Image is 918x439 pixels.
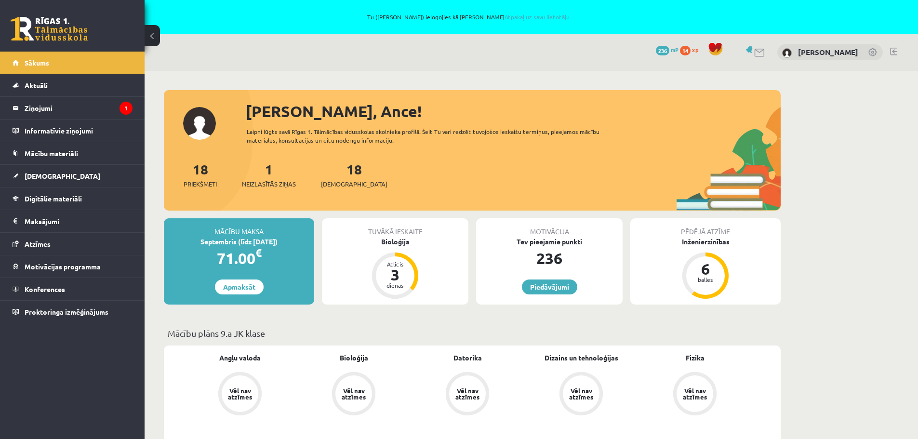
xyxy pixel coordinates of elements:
span: Digitālie materiāli [25,194,82,203]
span: Atzīmes [25,239,51,248]
a: Vēl nav atzīmes [524,372,638,417]
div: 6 [691,261,720,277]
a: Aktuāli [13,74,133,96]
div: 236 [476,247,623,270]
span: € [255,246,262,260]
a: Bioloģija [340,353,368,363]
legend: Ziņojumi [25,97,133,119]
span: Aktuāli [25,81,48,90]
span: Konferences [25,285,65,293]
span: 236 [656,46,669,55]
a: Datorika [453,353,482,363]
div: 71.00 [164,247,314,270]
div: Atlicis [381,261,410,267]
span: Motivācijas programma [25,262,101,271]
span: mP [671,46,679,53]
span: Mācību materiāli [25,149,78,158]
a: Proktoringa izmēģinājums [13,301,133,323]
div: balles [691,277,720,282]
a: 18Priekšmeti [184,160,217,189]
span: Tu ([PERSON_NAME]) ielogojies kā [PERSON_NAME] [111,14,826,20]
a: Inženierzinības 6 balles [630,237,781,300]
legend: Maksājumi [25,210,133,232]
a: Maksājumi [13,210,133,232]
div: dienas [381,282,410,288]
div: Pēdējā atzīme [630,218,781,237]
a: [DEMOGRAPHIC_DATA] [13,165,133,187]
div: Vēl nav atzīmes [340,387,367,400]
div: Bioloģija [322,237,468,247]
div: Septembris (līdz [DATE]) [164,237,314,247]
i: 1 [120,102,133,115]
div: Motivācija [476,218,623,237]
a: Ziņojumi1 [13,97,133,119]
span: Neizlasītās ziņas [242,179,296,189]
span: xp [692,46,698,53]
span: [DEMOGRAPHIC_DATA] [25,172,100,180]
span: 14 [680,46,691,55]
a: Vēl nav atzīmes [411,372,524,417]
a: [PERSON_NAME] [798,47,858,57]
a: 14 xp [680,46,703,53]
a: Rīgas 1. Tālmācības vidusskola [11,17,88,41]
a: Bioloģija Atlicis 3 dienas [322,237,468,300]
div: Vēl nav atzīmes [226,387,253,400]
span: [DEMOGRAPHIC_DATA] [321,179,387,189]
p: Mācību plāns 9.a JK klase [168,327,777,340]
a: Atzīmes [13,233,133,255]
a: 18[DEMOGRAPHIC_DATA] [321,160,387,189]
span: Sākums [25,58,49,67]
a: Apmaksāt [215,279,264,294]
div: Inženierzinības [630,237,781,247]
a: Informatīvie ziņojumi [13,120,133,142]
a: Digitālie materiāli [13,187,133,210]
div: Vēl nav atzīmes [681,387,708,400]
a: 1Neizlasītās ziņas [242,160,296,189]
div: Laipni lūgts savā Rīgas 1. Tālmācības vidusskolas skolnieka profilā. Šeit Tu vari redzēt tuvojošo... [247,127,617,145]
div: Vēl nav atzīmes [454,387,481,400]
span: Proktoringa izmēģinājums [25,307,108,316]
a: Mācību materiāli [13,142,133,164]
a: Dizains un tehnoloģijas [545,353,618,363]
a: Motivācijas programma [13,255,133,278]
img: Ance Āboliņa [782,48,792,58]
a: Angļu valoda [219,353,261,363]
div: Vēl nav atzīmes [568,387,595,400]
a: Vēl nav atzīmes [297,372,411,417]
span: Priekšmeti [184,179,217,189]
a: Atpakaļ uz savu lietotāju [505,13,570,21]
a: 236 mP [656,46,679,53]
legend: Informatīvie ziņojumi [25,120,133,142]
a: Fizika [686,353,705,363]
a: Sākums [13,52,133,74]
div: Mācību maksa [164,218,314,237]
div: [PERSON_NAME], Ance! [246,100,781,123]
div: Tuvākā ieskaite [322,218,468,237]
a: Piedāvājumi [522,279,577,294]
a: Vēl nav atzīmes [638,372,752,417]
a: Konferences [13,278,133,300]
a: Vēl nav atzīmes [183,372,297,417]
div: 3 [381,267,410,282]
div: Tev pieejamie punkti [476,237,623,247]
